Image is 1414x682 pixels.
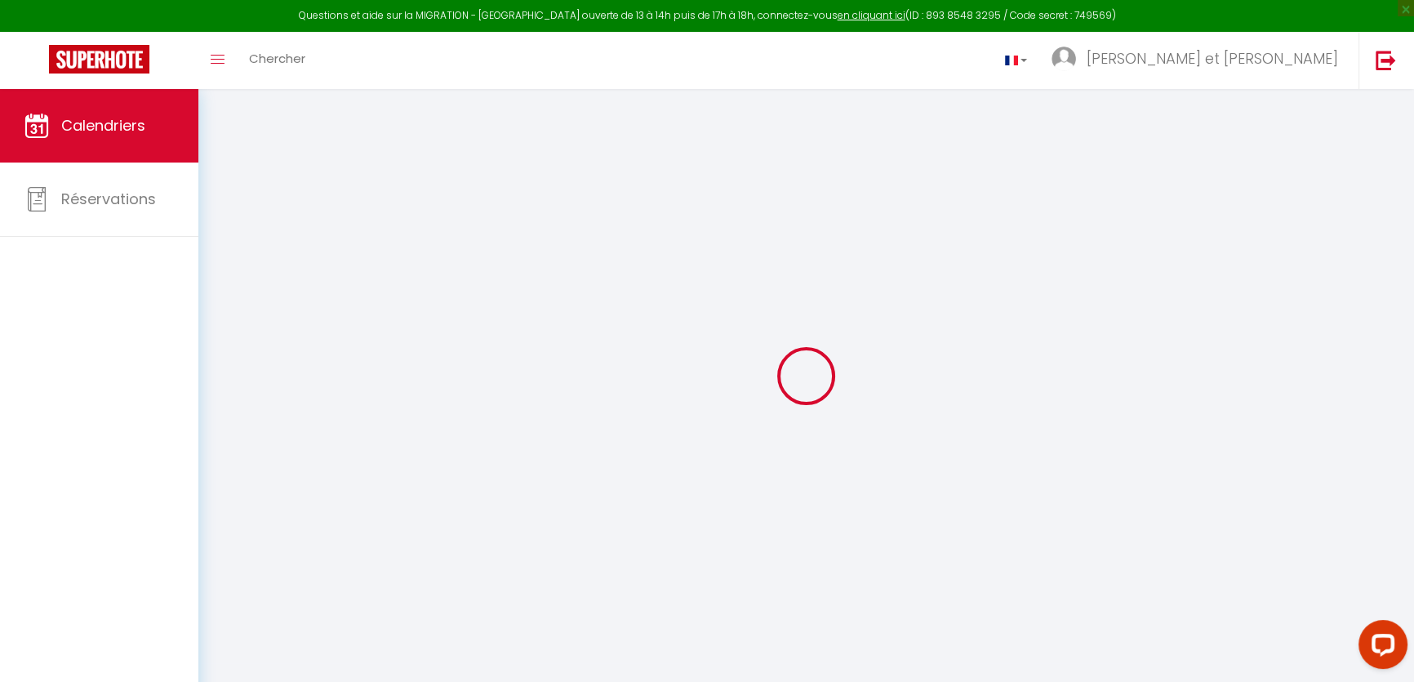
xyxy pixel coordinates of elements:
[1345,613,1414,682] iframe: LiveChat chat widget
[61,189,156,209] span: Réservations
[49,45,149,74] img: Super Booking
[61,115,145,136] span: Calendriers
[1052,47,1076,71] img: ...
[838,8,905,22] a: en cliquant ici
[1376,50,1396,70] img: logout
[1087,48,1338,69] span: [PERSON_NAME] et [PERSON_NAME]
[1039,32,1358,89] a: ... [PERSON_NAME] et [PERSON_NAME]
[249,50,305,67] span: Chercher
[237,32,318,89] a: Chercher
